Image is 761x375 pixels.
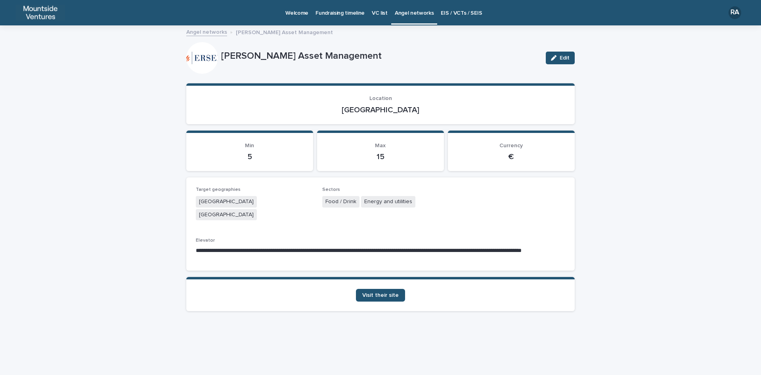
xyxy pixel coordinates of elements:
span: Min [245,143,254,148]
img: XmvxUhZ8Q0ah5CHExGrz [16,5,65,21]
button: Edit [546,52,575,64]
span: Food / Drink [322,196,359,208]
span: [GEOGRAPHIC_DATA] [196,209,257,221]
p: € [457,152,565,162]
p: 15 [327,152,434,162]
span: [GEOGRAPHIC_DATA] [196,196,257,208]
a: Angel networks [186,27,227,36]
span: Visit their site [362,292,399,298]
p: [PERSON_NAME] Asset Management [221,50,539,62]
span: Edit [560,55,570,61]
span: Currency [499,143,523,148]
p: [GEOGRAPHIC_DATA] [196,105,565,115]
p: 5 [196,152,304,162]
span: Max [375,143,386,148]
span: Target geographies [196,187,241,192]
span: Elevator [196,238,215,243]
div: RA [728,6,741,19]
span: Location [369,96,392,101]
span: Sectors [322,187,340,192]
span: Energy and utilities [361,196,415,208]
p: [PERSON_NAME] Asset Management [236,27,333,36]
a: Visit their site [356,289,405,302]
